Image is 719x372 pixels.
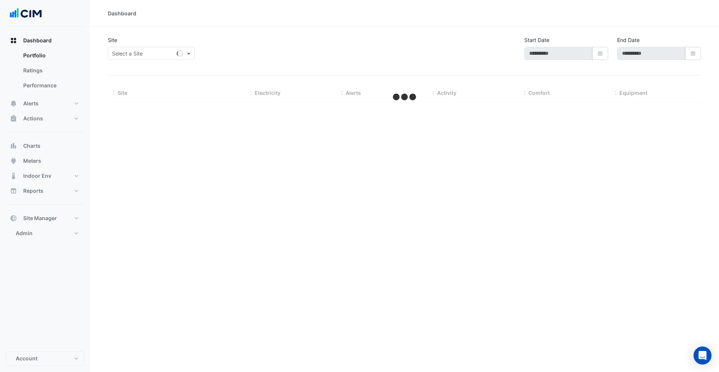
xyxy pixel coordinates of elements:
button: Admin [6,226,84,241]
span: Site Manager [23,214,57,222]
button: Reports [6,183,84,198]
span: Comfort [528,90,550,96]
label: Start Date [524,36,549,44]
button: Charts [6,138,84,153]
button: Meters [6,153,84,168]
button: Site Manager [6,211,84,226]
span: Actions [23,115,43,122]
span: Equipment [619,90,647,96]
span: Reports [23,187,43,195]
img: Company Logo [9,6,43,21]
span: Site [118,90,127,96]
span: Admin [16,229,33,237]
app-icon: Indoor Env [10,172,17,180]
span: Indoor Env [23,172,51,180]
button: Indoor Env [6,168,84,183]
app-icon: Alerts [10,100,17,107]
button: Actions [6,111,84,126]
span: Activity [437,90,456,96]
button: Alerts [6,96,84,111]
label: End Date [617,36,640,44]
span: Electricity [255,90,280,96]
app-icon: Actions [10,115,17,122]
a: Portfolio [17,48,84,63]
app-icon: Meters [10,157,17,165]
button: Account [6,351,84,366]
div: Open Intercom Messenger [694,346,712,364]
a: Ratings [17,63,84,78]
span: Account [16,355,37,362]
app-icon: Reports [10,187,17,195]
app-icon: Charts [10,142,17,150]
app-icon: Dashboard [10,37,17,44]
app-icon: Site Manager [10,214,17,222]
span: Dashboard [23,37,52,44]
div: Dashboard [6,48,84,96]
div: Dashboard [108,9,136,17]
span: Alerts [23,100,39,107]
span: Meters [23,157,41,165]
span: Charts [23,142,40,150]
label: Site [108,36,117,44]
button: Dashboard [6,33,84,48]
span: Alerts [346,90,361,96]
a: Performance [17,78,84,93]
